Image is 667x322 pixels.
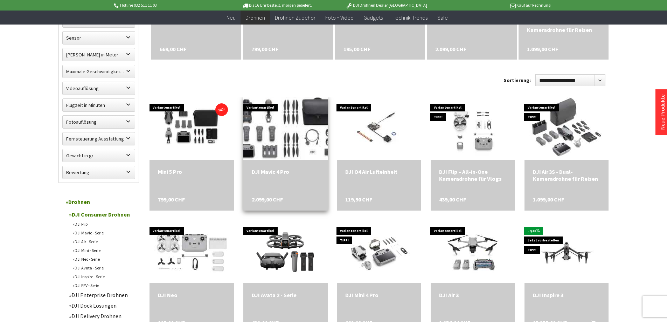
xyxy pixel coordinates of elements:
[359,11,388,25] a: Gadgets
[504,75,531,86] label: Sortierung:
[533,196,564,203] span: 1.099,00 CHF
[154,220,229,283] img: DJI Neo
[65,300,136,311] a: DJI Dock Lösungen
[69,220,136,228] a: DJI Flip
[63,99,135,111] label: Flugzeit in Minuten
[345,292,413,299] div: DJI Mini 4 Pro
[345,168,413,175] div: DJI O4 Air Lufteinheit
[432,11,453,25] a: Sale
[251,45,278,53] span: 799,00 CHF
[437,14,448,21] span: Sale
[69,237,136,246] a: DJI Air - Serie
[275,14,315,21] span: Drohnen Zubehör
[533,292,600,299] a: DJI Inspire 3 15.355,82 CHF In den Warenkorb
[524,228,609,275] img: DJI Inspire 3
[533,168,600,182] div: DJI Air 3S - Dual-Kameradrohne für Reisen
[222,1,332,9] p: Bis 16 Uhr bestellt, morgen geliefert.
[69,246,136,255] a: DJI Mini - Serie
[69,228,136,237] a: DJI Mavic - Serie
[533,292,600,299] div: DJI Inspire 3
[63,132,135,145] label: Fernsteuerung Ausstattung
[252,292,319,299] div: DJI Avata 2 - Serie
[527,45,558,53] span: 1.099,00 CHF
[62,195,136,209] a: Drohnen
[160,45,187,53] span: 669,00 CHF
[325,14,354,21] span: Foto + Video
[63,82,135,95] label: Videoauflösung
[439,168,507,182] div: DJI Flip – All-in-One Kameradrohne für Vlogs
[388,11,432,25] a: Technik-Trends
[227,14,236,21] span: Neu
[320,11,359,25] a: Foto + Video
[158,168,225,175] a: Mini 5 Pro 799,00 CHF
[345,292,413,299] a: DJI Mini 4 Pro 669,00 CHF
[158,196,185,203] span: 799,00 CHF
[659,94,666,130] a: Neue Produkte
[441,220,504,283] img: DJI Air 3
[527,17,600,34] div: DJI Air 3S - Dual-Kameradrohne für Reisen
[435,45,466,53] span: 2.099,00 CHF
[254,220,317,283] img: DJI Avata 2 - Serie
[252,292,319,299] a: DJI Avata 2 - Serie 432,00 CHF
[332,1,441,9] p: DJI Drohnen Dealer [GEOGRAPHIC_DATA]
[241,11,270,25] a: Drohnen
[527,17,600,34] a: DJI Air 3S - Dual-Kameradrohne für Reisen 1.099,00 CHF
[252,168,319,175] a: DJI Mavic 4 Pro 2.099,00 CHF
[343,45,370,53] span: 195,00 CHF
[439,292,507,299] a: DJI Air 3 1.254,64 CHF
[270,11,320,25] a: Drohnen Zubehör
[439,168,507,182] a: DJI Flip – All-in-One Kameradrohne für Vlogs 439,00 CHF
[158,168,225,175] div: Mini 5 Pro
[345,196,372,203] span: 119,90 CHF
[439,292,507,299] div: DJI Air 3
[533,168,600,182] a: DJI Air 3S - Dual-Kameradrohne für Reisen 1.099,00 CHF
[158,292,225,299] div: DJI Neo
[340,220,418,283] img: DJI Mini 4 Pro
[158,292,225,299] a: DJI Neo 195,00 CHF
[65,209,136,220] a: DJI Consumer Drohnen
[227,84,344,172] img: DJI Mavic 4 Pro
[63,48,135,61] label: Maximale Flughöhe in Meter
[529,97,604,160] img: DJI Air 3S - Dual-Kameradrohne für Reisen
[252,168,319,175] div: DJI Mavic 4 Pro
[63,65,135,78] label: Maximale Geschwindigkeit in km/h
[150,100,234,157] img: Mini 5 Pro
[65,311,136,321] a: DJI Delivery Drohnen
[245,14,265,21] span: Drohnen
[363,14,383,21] span: Gadgets
[439,196,466,203] span: 439,00 CHF
[63,166,135,179] label: Bewertung
[69,255,136,263] a: DJI Neo - Serie
[63,149,135,162] label: Gewicht in gr
[69,281,136,290] a: DJI FPV - Serie
[431,97,515,160] img: DJI Flip – All-in-One Kameradrohne für Vlogs
[252,196,283,203] span: 2.099,00 CHF
[441,1,550,9] p: Kauf auf Rechnung
[65,290,136,300] a: DJI Enterprise Drohnen
[345,168,413,175] a: DJI O4 Air Lufteinheit 119,90 CHF
[222,11,241,25] a: Neu
[69,263,136,272] a: DJI Avata - Serie
[113,1,222,9] p: Hotline 032 511 11 03
[63,32,135,44] label: Sensor
[392,14,428,21] span: Technik-Trends
[69,272,136,281] a: DJI Inspire - Serie
[337,97,421,160] img: DJI O4 Air Lufteinheit
[63,116,135,128] label: Fotoauflösung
